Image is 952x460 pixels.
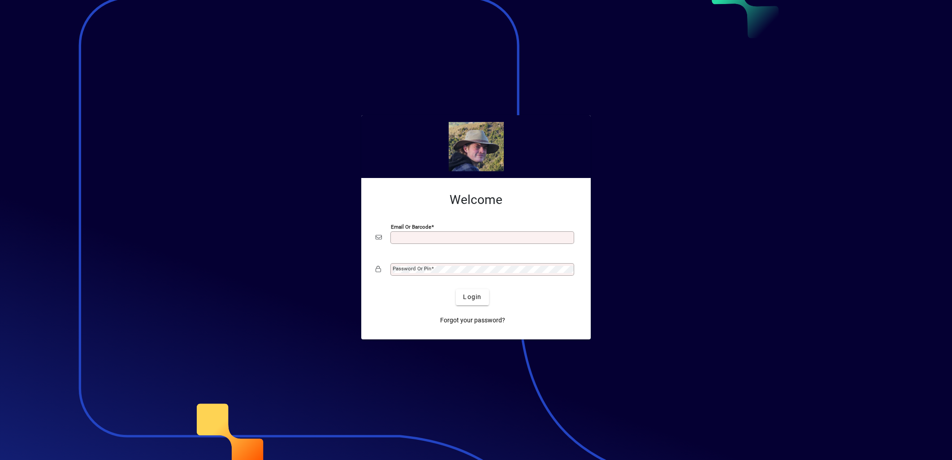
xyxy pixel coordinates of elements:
h2: Welcome [376,192,576,208]
a: Forgot your password? [437,312,509,329]
mat-label: Email or Barcode [391,223,431,230]
span: Forgot your password? [440,316,505,325]
button: Login [456,289,489,305]
mat-label: Password or Pin [393,265,431,272]
span: Login [463,292,481,302]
